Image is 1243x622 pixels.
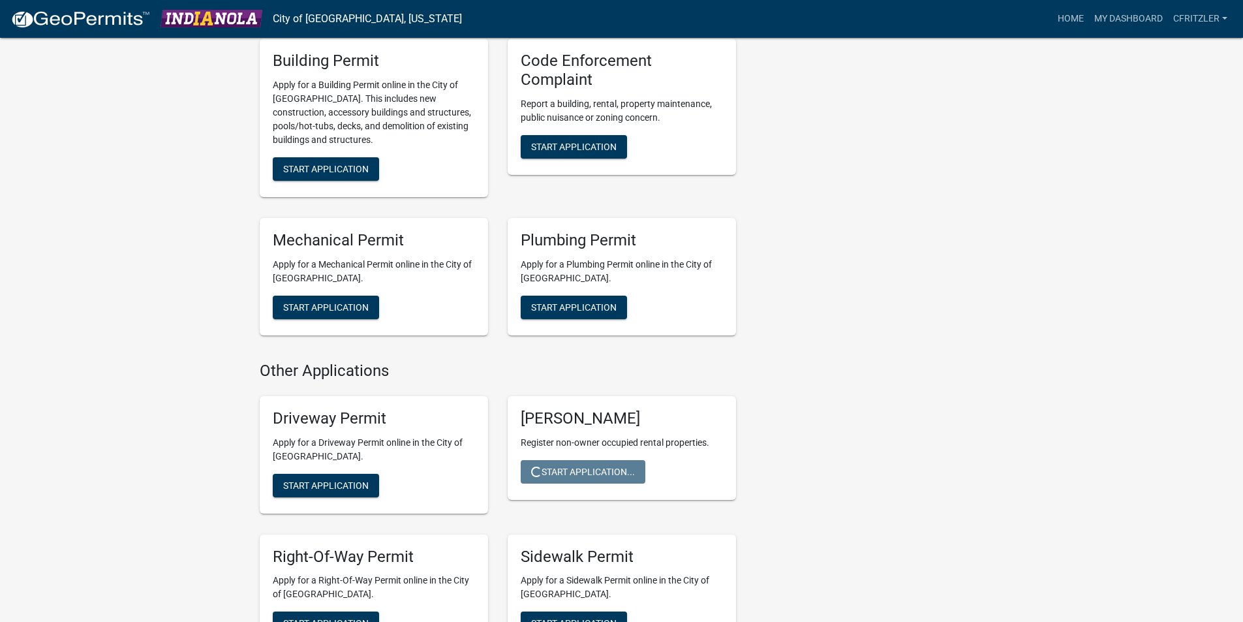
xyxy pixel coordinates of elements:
[521,548,723,567] h5: Sidewalk Permit
[260,362,736,381] h4: Other Applications
[521,574,723,601] p: Apply for a Sidewalk Permit online in the City of [GEOGRAPHIC_DATA].
[521,231,723,250] h5: Plumbing Permit
[531,142,617,152] span: Start Application
[273,436,475,463] p: Apply for a Driveway Permit online in the City of [GEOGRAPHIC_DATA].
[273,574,475,601] p: Apply for a Right-Of-Way Permit online in the City of [GEOGRAPHIC_DATA].
[283,480,369,490] span: Start Application
[521,258,723,285] p: Apply for a Plumbing Permit online in the City of [GEOGRAPHIC_DATA].
[273,258,475,285] p: Apply for a Mechanical Permit online in the City of [GEOGRAPHIC_DATA].
[283,164,369,174] span: Start Application
[273,296,379,319] button: Start Application
[1089,7,1168,31] a: My Dashboard
[273,409,475,428] h5: Driveway Permit
[273,157,379,181] button: Start Application
[521,296,627,319] button: Start Application
[1052,7,1089,31] a: Home
[521,52,723,89] h5: Code Enforcement Complaint
[283,302,369,313] span: Start Application
[273,231,475,250] h5: Mechanical Permit
[161,10,262,27] img: City of Indianola, Iowa
[521,460,645,484] button: Start Application...
[521,409,723,428] h5: [PERSON_NAME]
[531,302,617,313] span: Start Application
[521,135,627,159] button: Start Application
[1168,7,1233,31] a: cfritzler
[273,8,462,30] a: City of [GEOGRAPHIC_DATA], [US_STATE]
[273,474,379,497] button: Start Application
[273,52,475,70] h5: Building Permit
[273,548,475,567] h5: Right-Of-Way Permit
[531,466,635,476] span: Start Application...
[521,97,723,125] p: Report a building, rental, property maintenance, public nuisance or zoning concern.
[521,436,723,450] p: Register non-owner occupied rental properties.
[273,78,475,147] p: Apply for a Building Permit online in the City of [GEOGRAPHIC_DATA]. This includes new constructi...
